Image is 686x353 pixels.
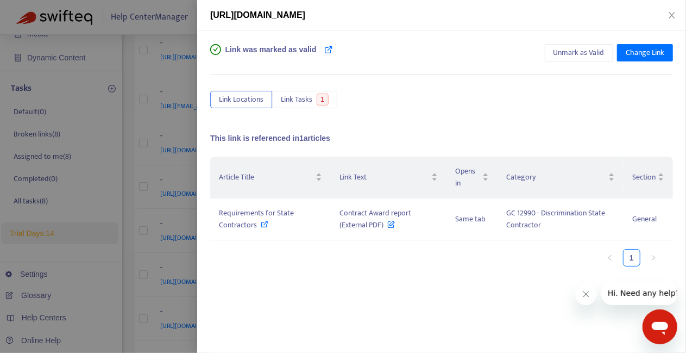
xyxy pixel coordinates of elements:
button: Link Tasks1 [272,91,337,108]
span: Link was marked as valid [225,44,317,66]
li: Next Page [645,249,662,267]
a: 1 [624,250,640,266]
li: 1 [623,249,640,267]
span: Link Tasks [281,94,312,106]
span: This link is referenced in 1 articles [210,134,330,143]
span: Article Title [219,171,313,183]
span: left [607,255,613,261]
li: Previous Page [601,249,619,267]
span: right [650,255,657,261]
span: Category [506,171,606,183]
th: Section [624,157,673,199]
iframe: Close message [575,283,597,305]
span: Section [632,171,656,183]
button: left [601,249,619,267]
th: Category [498,157,624,199]
span: Requirements for State Contractors [219,207,294,231]
button: Link Locations [210,91,272,108]
span: Change Link [626,47,664,59]
button: Change Link [617,44,673,61]
span: [URL][DOMAIN_NAME] [210,10,305,20]
button: Unmark as Valid [545,44,613,61]
button: Close [664,10,679,21]
span: Hi. Need any help? [7,8,78,16]
span: Link Locations [219,94,263,106]
span: check-circle [210,44,221,55]
th: Link Text [331,157,446,199]
span: GC 12990 - Discrimination State Contractor [506,207,605,231]
iframe: Button to launch messaging window [643,309,677,344]
th: Article Title [210,157,331,199]
span: Unmark as Valid [553,47,605,59]
span: Link Text [339,171,429,183]
button: right [645,249,662,267]
span: Opens in [455,165,480,189]
span: 1 [317,94,329,106]
span: Contract Award report (External PDF) [339,207,411,231]
span: close [668,11,676,20]
iframe: Message from company [601,281,677,305]
span: General [632,213,657,225]
th: Opens in [446,157,498,199]
span: Same tab [455,213,486,225]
